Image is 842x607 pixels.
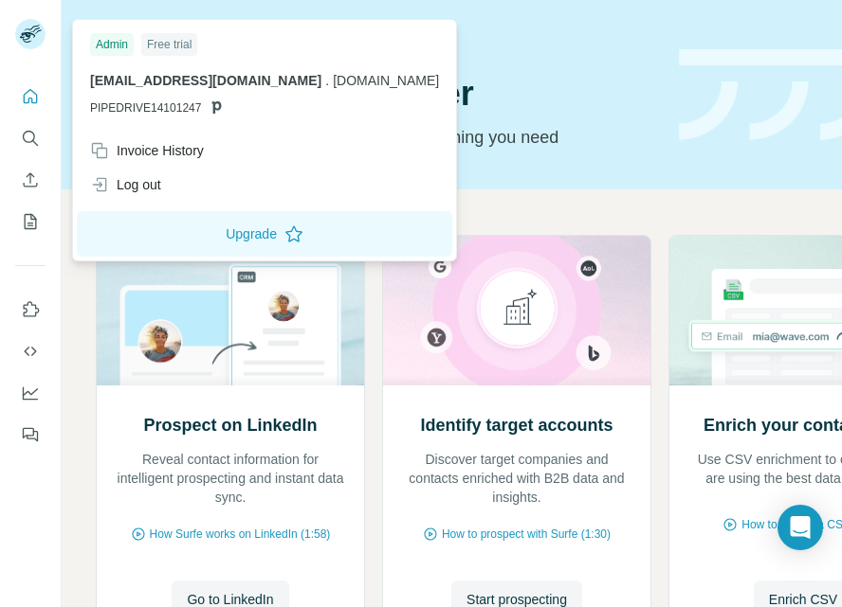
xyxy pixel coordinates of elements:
div: Open Intercom Messenger [778,505,823,550]
p: Reveal contact information for intelligent prospecting and instant data sync. [116,450,345,507]
div: Free trial [141,33,197,56]
div: Invoice History [90,141,204,160]
button: Quick start [15,80,46,114]
div: Admin [90,33,134,56]
span: . [325,73,329,88]
img: Prospect on LinkedIn [96,236,365,385]
span: [DOMAIN_NAME] [333,73,439,88]
button: Upgrade [77,211,452,257]
span: How to prospect with Surfe (1:30) [442,526,611,543]
button: Use Surfe on LinkedIn [15,293,46,327]
p: Discover target companies and contacts enriched with B2B data and insights. [402,450,631,507]
button: Use Surfe API [15,334,46,368]
button: Feedback [15,418,46,452]
button: Search [15,121,46,155]
button: Enrich CSV [15,163,46,197]
span: How Surfe works on LinkedIn (1:58) [150,526,331,543]
div: Log out [90,175,161,194]
h2: Identify target accounts [420,412,613,438]
button: My lists [15,205,46,239]
h2: Prospect on LinkedIn [143,412,317,438]
span: PIPEDRIVE14101247 [90,99,201,116]
img: Identify target accounts [382,236,651,385]
button: Dashboard [15,376,46,410]
span: [EMAIL_ADDRESS][DOMAIN_NAME] [90,73,321,88]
